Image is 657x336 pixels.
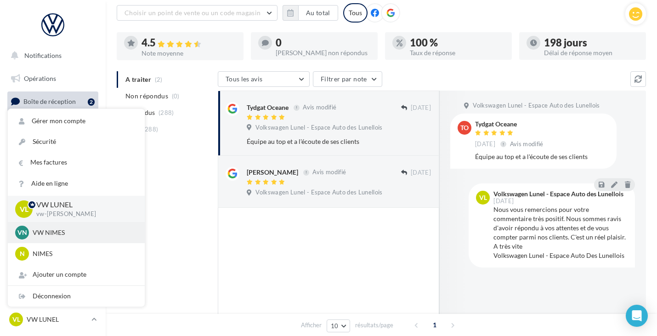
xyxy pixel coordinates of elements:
[303,104,336,111] span: Avis modifié
[247,168,298,177] div: [PERSON_NAME]
[36,199,130,210] p: VW LUNEL
[33,249,134,258] p: NIMES
[510,140,544,148] span: Avis modifié
[247,103,289,112] div: Tydgat Oceane
[6,138,100,158] a: Campagnes
[6,207,100,226] a: Calendrier
[125,9,261,17] span: Choisir un point de vente ou un code magasin
[24,51,62,59] span: Notifications
[473,102,600,110] span: Volkswagen Lunel - Espace Auto des Lunellois
[255,188,382,197] span: Volkswagen Lunel - Espace Auto des Lunellois
[327,319,350,332] button: 10
[143,125,159,133] span: (288)
[6,184,100,203] a: Médiathèque
[6,91,100,111] a: Boîte de réception2
[475,140,495,148] span: [DATE]
[312,169,346,176] span: Avis modifié
[276,50,370,56] div: [PERSON_NAME] non répondus
[6,46,96,65] button: Notifications
[411,104,431,112] span: [DATE]
[125,91,168,101] span: Non répondus
[355,321,393,330] span: résultats/page
[247,137,371,146] div: Équipe au top et a l'écoute de ses clients
[544,38,639,48] div: 198 jours
[427,318,442,332] span: 1
[276,38,370,48] div: 0
[20,249,25,258] span: N
[159,109,174,116] span: (288)
[301,321,322,330] span: Afficher
[33,228,134,237] p: VW NIMES
[493,191,623,197] div: Volkswagen Lunel - Espace Auto des Lunellois
[218,71,310,87] button: Tous les avis
[298,5,338,21] button: Au total
[626,305,648,327] div: Open Intercom Messenger
[142,38,236,48] div: 4.5
[8,131,145,152] a: Sécurité
[6,229,100,256] a: PLV et print personnalisable
[17,228,27,237] span: VN
[410,50,504,56] div: Taux de réponse
[6,115,100,135] a: Visibilité en ligne
[8,111,145,131] a: Gérer mon compte
[544,50,639,56] div: Délai de réponse moyen
[226,75,263,83] span: Tous les avis
[23,97,76,105] span: Boîte de réception
[88,98,95,106] div: 2
[8,264,145,285] div: Ajouter un compte
[142,50,236,57] div: Note moyenne
[6,260,100,287] a: Campagnes DataOnDemand
[331,322,339,330] span: 10
[24,74,56,82] span: Opérations
[460,123,469,132] span: TO
[8,286,145,307] div: Déconnexion
[283,5,338,21] button: Au total
[411,169,431,177] span: [DATE]
[8,173,145,194] a: Aide en ligne
[117,5,278,21] button: Choisir un point de vente ou un code magasin
[6,69,100,88] a: Opérations
[493,198,514,204] span: [DATE]
[172,92,180,100] span: (0)
[313,71,382,87] button: Filtrer par note
[6,161,100,180] a: Contacts
[479,193,487,202] span: VL
[8,152,145,173] a: Mes factures
[27,315,88,324] p: VW LUNEL
[410,38,504,48] div: 100 %
[475,152,609,161] div: Équipe au top et a l'écoute de ses clients
[343,3,368,23] div: Tous
[7,311,98,328] a: VL VW LUNEL
[255,124,382,132] span: Volkswagen Lunel - Espace Auto des Lunellois
[20,204,28,214] span: VL
[475,121,545,127] div: Tydgat Oceane
[12,315,20,324] span: VL
[493,205,628,260] div: Nous vous remercions pour votre commentaire très positif. Nous sommes ravis d'avoir répondu à vos...
[36,210,130,218] p: vw-[PERSON_NAME]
